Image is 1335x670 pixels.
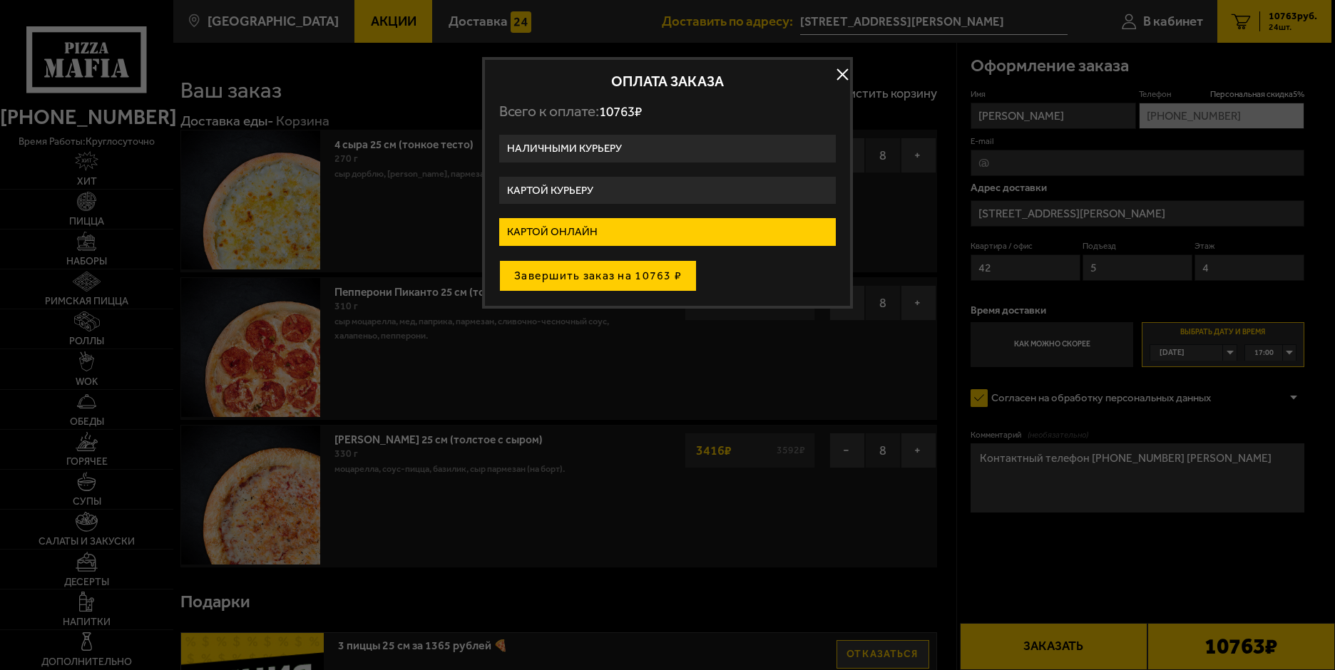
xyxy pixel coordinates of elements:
h2: Оплата заказа [499,74,836,88]
label: Картой онлайн [499,218,836,246]
span: 10763 ₽ [599,103,642,120]
label: Наличными курьеру [499,135,836,163]
label: Картой курьеру [499,177,836,205]
p: Всего к оплате: [499,103,836,120]
button: Завершить заказ на 10763 ₽ [499,260,697,292]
